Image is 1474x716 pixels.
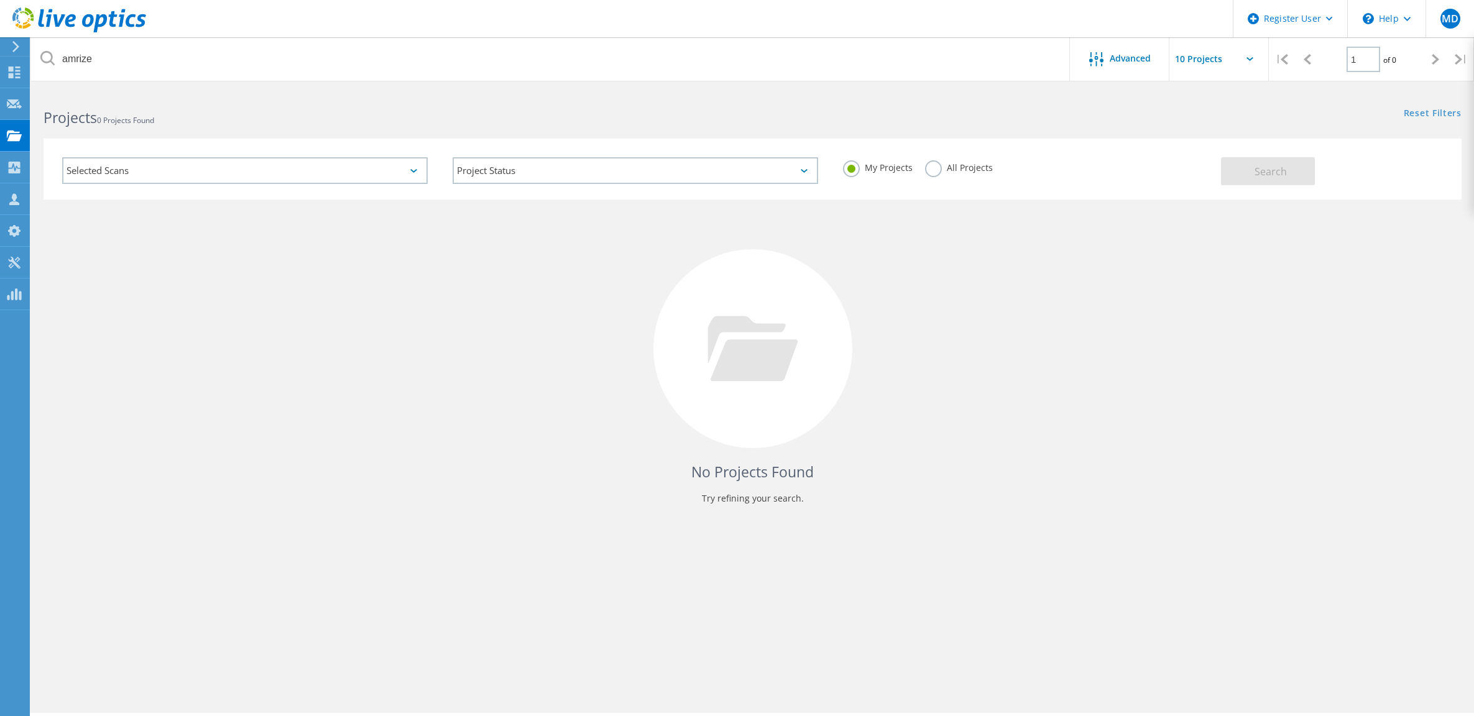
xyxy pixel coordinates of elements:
[1442,14,1458,24] span: MD
[1363,13,1374,24] svg: \n
[12,26,146,35] a: Live Optics Dashboard
[1269,37,1294,81] div: |
[62,157,428,184] div: Selected Scans
[97,115,154,126] span: 0 Projects Found
[56,462,1449,482] h4: No Projects Found
[1221,157,1315,185] button: Search
[1383,55,1396,65] span: of 0
[44,108,97,127] b: Projects
[925,160,993,172] label: All Projects
[31,37,1071,81] input: Search projects by name, owner, ID, company, etc
[1449,37,1474,81] div: |
[56,489,1449,508] p: Try refining your search.
[1255,165,1287,178] span: Search
[1110,54,1151,63] span: Advanced
[843,160,913,172] label: My Projects
[1404,109,1462,119] a: Reset Filters
[453,157,818,184] div: Project Status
